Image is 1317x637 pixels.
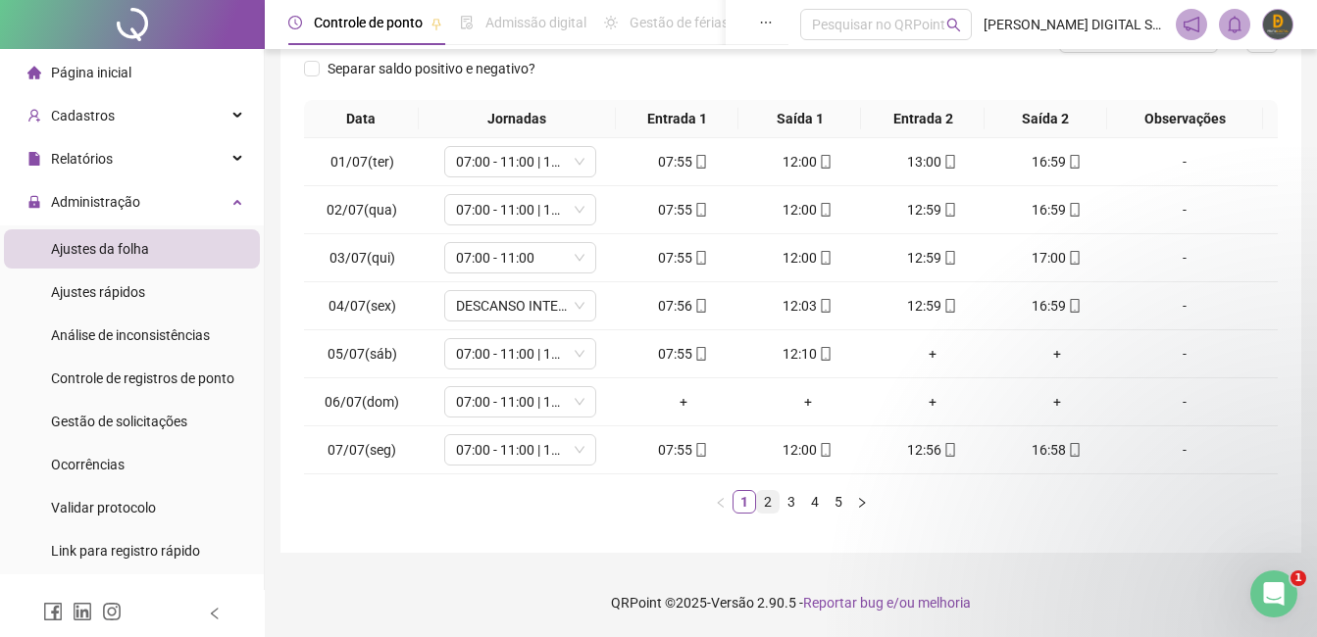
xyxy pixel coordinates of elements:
span: 01/07(ter) [330,154,394,170]
th: Saída 1 [738,100,861,138]
span: Ocorrências [51,457,125,472]
span: Reportar bug e/ou melhoria [803,595,971,611]
span: pushpin [431,18,442,29]
span: Separar saldo positivo e negativo? [320,58,543,79]
span: linkedin [73,602,92,621]
li: 3 [780,490,803,514]
li: 4 [803,490,827,514]
div: 13:00 [878,151,987,172]
span: Gestão de solicitações [51,414,187,429]
div: 17:00 [1002,247,1111,269]
div: + [878,343,987,365]
span: Observações [1115,108,1255,129]
span: mobile [1066,299,1082,313]
span: Gestão de férias [630,15,729,30]
span: left [715,497,727,509]
span: Análise de inconsistências [51,327,210,343]
span: mobile [817,203,833,217]
span: mobile [817,155,833,169]
span: Link para registro rápido [51,543,200,559]
span: down [574,252,585,264]
span: mobile [692,443,708,457]
iframe: Intercom live chat [1250,570,1297,617]
span: down [574,396,585,408]
li: Próxima página [850,490,874,514]
span: ellipsis [759,16,773,29]
span: down [574,300,585,312]
div: 07:55 [629,247,737,269]
span: down [574,204,585,216]
span: 07:00 - 11:00 | 12:00 - 16:00 [456,387,584,416]
li: 1 [733,490,756,514]
span: notification [1183,16,1200,33]
div: 12:56 [878,439,987,461]
span: Admissão digital [485,15,586,30]
th: Observações [1107,100,1263,138]
span: mobile [817,299,833,313]
span: facebook [43,602,63,621]
div: 12:59 [878,295,987,317]
div: 12:00 [753,199,862,220]
th: Saída 2 [985,100,1107,138]
div: 12:00 [753,439,862,461]
a: 1 [734,491,755,513]
li: Página anterior [709,490,733,514]
span: mobile [692,299,708,313]
span: [PERSON_NAME] DIGITAL SOLUÇÕES EMPRESARIAIS LTDA [984,14,1164,35]
span: Página inicial [51,65,131,80]
div: 12:00 [753,151,862,172]
span: Ajustes da folha [51,241,149,257]
div: + [1002,391,1111,413]
a: 5 [828,491,849,513]
div: - [1127,439,1242,461]
span: 07:00 - 11:00 | 12:00 - 16:00 [456,435,584,465]
span: instagram [102,602,122,621]
span: mobile [941,251,957,265]
span: Cadastros [51,108,115,123]
span: down [574,348,585,360]
span: search [946,18,961,32]
span: mobile [1066,203,1082,217]
span: sun [604,16,618,29]
span: mobile [1066,155,1082,169]
span: mobile [941,203,957,217]
th: Jornadas [419,100,617,138]
div: 12:59 [878,247,987,269]
span: mobile [692,203,708,217]
span: mobile [817,443,833,457]
span: Administração [51,194,140,210]
th: Entrada 2 [861,100,984,138]
span: down [574,444,585,456]
span: Controle de registros de ponto [51,370,234,386]
button: left [709,490,733,514]
span: 06/07(dom) [325,394,399,410]
div: - [1127,391,1242,413]
div: 12:03 [753,295,862,317]
div: 07:55 [629,343,737,365]
span: mobile [1066,251,1082,265]
span: mobile [941,443,957,457]
div: 12:10 [753,343,862,365]
div: + [753,391,862,413]
span: 02/07(qua) [327,202,397,218]
div: - [1127,151,1242,172]
div: - [1127,295,1242,317]
footer: QRPoint © 2025 - 2.90.5 - [265,568,1317,637]
span: mobile [941,299,957,313]
div: 07:55 [629,199,737,220]
div: 16:58 [1002,439,1111,461]
span: bell [1226,16,1243,33]
span: 04/07(sex) [329,298,396,314]
span: Ajustes rápidos [51,284,145,300]
span: mobile [692,347,708,361]
span: Controle de ponto [314,15,423,30]
span: 03/07(qui) [329,250,395,266]
img: 81191 [1263,10,1292,39]
div: 16:59 [1002,295,1111,317]
span: DESCANSO INTER-JORNADA [456,291,584,320]
span: home [27,66,41,79]
button: right [850,490,874,514]
div: 07:55 [629,151,737,172]
span: 05/07(sáb) [328,346,397,362]
span: user-add [27,109,41,122]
